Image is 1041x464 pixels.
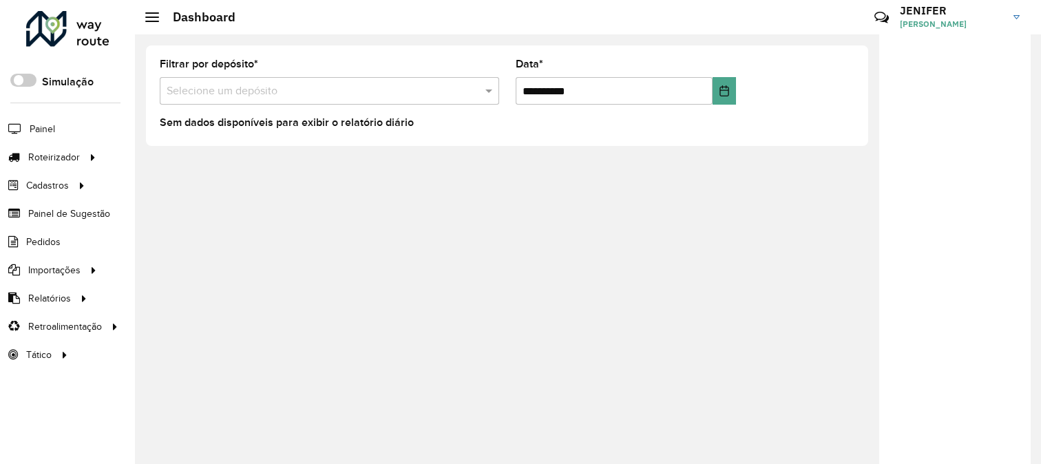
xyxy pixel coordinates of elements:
[42,74,94,90] label: Simulação
[26,178,69,193] span: Cadastros
[160,56,258,72] label: Filtrar por depósito
[26,348,52,362] span: Tático
[28,291,71,306] span: Relatórios
[28,319,102,334] span: Retroalimentação
[28,263,81,277] span: Importações
[516,56,543,72] label: Data
[30,122,55,136] span: Painel
[900,18,1003,30] span: [PERSON_NAME]
[28,150,80,165] span: Roteirizador
[160,114,414,131] label: Sem dados disponíveis para exibir o relatório diário
[159,10,235,25] h2: Dashboard
[26,235,61,249] span: Pedidos
[713,77,736,105] button: Choose Date
[900,4,1003,17] h3: JENIFER
[28,207,110,221] span: Painel de Sugestão
[867,3,896,32] a: Contato Rápido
